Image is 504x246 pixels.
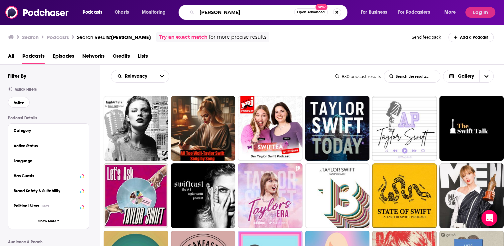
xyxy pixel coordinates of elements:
[78,7,111,18] button: open menu
[458,74,474,79] span: Gallery
[14,159,79,163] div: Language
[15,87,37,92] span: Quick Filters
[125,74,150,79] span: Relevancy
[8,240,89,244] p: Audience & Reach
[111,70,169,83] h2: Choose List sort
[444,8,456,17] span: More
[142,8,166,17] span: Monitoring
[294,8,328,16] button: Open AdvancedNew
[14,202,84,210] button: Political SkewBeta
[14,142,84,150] button: Active Status
[8,73,26,79] h2: Filter By
[14,157,84,165] button: Language
[155,70,169,82] button: open menu
[394,7,440,18] button: open menu
[14,126,84,135] button: Category
[14,101,24,104] span: Active
[137,7,174,18] button: open menu
[53,51,74,64] a: Episodes
[38,219,56,223] span: Show More
[110,7,133,18] a: Charts
[443,70,494,83] button: Choose View
[22,34,39,40] h3: Search
[14,189,78,193] div: Brand Safety & Suitability
[8,214,89,229] button: Show More
[14,174,78,178] div: Has Guests
[111,74,155,79] button: open menu
[440,7,464,18] button: open menu
[197,7,294,18] input: Search podcasts, credits, & more...
[481,210,497,226] div: Open Intercom Messenger
[159,33,208,41] a: Try an exact match
[335,74,381,79] div: 830 podcast results
[14,187,84,195] button: Brand Safety & Suitability
[356,7,395,18] button: open menu
[77,34,151,40] a: Search Results:[PERSON_NAME]
[8,97,30,108] button: Active
[111,34,151,40] span: [PERSON_NAME]
[8,51,14,64] a: All
[398,8,430,17] span: For Podcasters
[14,128,79,133] div: Category
[315,4,327,10] span: New
[83,8,102,17] span: Podcasts
[14,172,84,180] button: Has Guests
[448,33,494,42] a: Add a Podcast
[115,8,129,17] span: Charts
[410,34,443,40] button: Send feedback
[8,116,89,120] p: Podcast Details
[22,51,45,64] a: Podcasts
[209,33,266,41] span: for more precise results
[138,51,148,64] a: Lists
[297,11,325,14] span: Open Advanced
[361,8,387,17] span: For Business
[82,51,105,64] a: Networks
[47,34,69,40] h3: Podcasts
[113,51,130,64] a: Credits
[77,34,151,40] div: Search Results:
[5,6,69,19] img: Podchaser - Follow, Share and Rate Podcasts
[185,5,354,20] div: Search podcasts, credits, & more...
[14,144,79,148] div: Active Status
[465,7,495,18] button: Log In
[14,204,39,208] span: Political Skew
[42,204,49,208] div: Beta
